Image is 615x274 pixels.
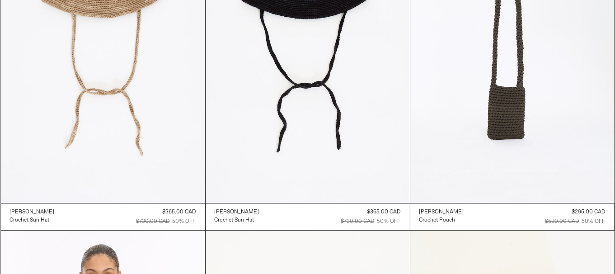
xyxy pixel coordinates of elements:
div: $590.00 CAD [545,217,579,226]
div: $365.00 CAD [367,208,401,216]
div: Crochet Sun Hat [10,217,50,224]
div: 50% OFF [173,217,196,226]
a: [PERSON_NAME] [10,208,55,216]
div: $730.00 CAD [136,217,170,226]
a: Crochet Pouch [419,216,464,224]
div: $365.00 CAD [163,208,196,216]
a: Crochet Sun Hat [10,216,55,224]
div: 50% OFF [377,217,401,226]
div: 50% OFF [582,217,606,226]
a: Crochet Sun Hat [215,216,259,224]
a: [PERSON_NAME] [419,208,464,216]
div: $295.00 CAD [572,208,606,216]
a: [PERSON_NAME] [215,208,259,216]
div: Crochet Pouch [419,217,455,224]
div: $730.00 CAD [341,217,375,226]
div: Crochet Sun Hat [215,217,254,224]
